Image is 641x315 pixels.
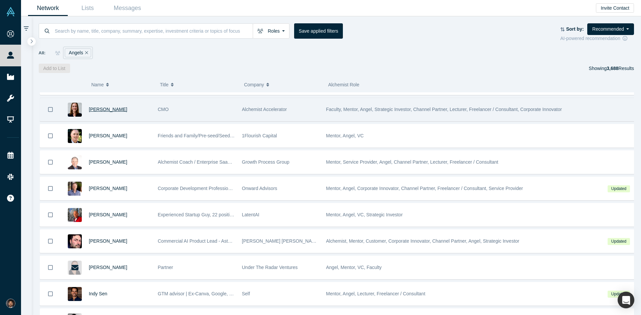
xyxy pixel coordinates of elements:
span: Mentor, Angel, VC [326,133,364,138]
button: Invite Contact [596,3,634,13]
button: Bookmark [40,256,61,279]
img: David Lane's Profile Image [68,129,82,143]
span: Under The Radar Ventures [242,265,298,270]
span: 1Flourish Capital [242,133,277,138]
span: Updated [608,238,630,245]
a: [PERSON_NAME] [89,159,127,165]
a: [PERSON_NAME] [89,238,127,244]
span: Friends and Family/Pre-seed/Seed Angel and VC Investor [158,133,278,138]
span: Alchemist Accelerator [242,107,287,112]
span: Mentor, Service Provider, Angel, Channel Partner, Lecturer, Freelancer / Consultant [326,159,498,165]
span: CMO [158,107,169,112]
span: Title [160,78,169,92]
img: Josh Ewing's Profile Image [68,182,82,196]
span: Experienced Startup Guy, 22 positive exits to date [158,212,261,217]
button: Bookmark [40,124,61,147]
button: Roles [253,23,289,39]
div: Showing [589,64,634,73]
span: Alchemist Coach / Enterprise SaaS & Ai Subscription Model Thought Leader [158,159,316,165]
button: Add to List [39,64,70,73]
a: Network [28,0,68,16]
a: Messages [108,0,147,16]
span: [PERSON_NAME] [PERSON_NAME] Capital [242,238,336,244]
span: GTM advisor | Ex-Canva, Google, Salesforce, Box, Matterport, Mulesoft, WeWork [158,291,327,296]
div: Angels [65,48,91,57]
button: Recommended [587,23,634,35]
img: Bruce Graham's Profile Image [68,208,82,222]
span: Mentor, Angel, Lecturer, Freelancer / Consultant [326,291,425,296]
img: Shine Oovattil's Account [6,299,15,308]
strong: Sort by: [566,26,584,32]
span: Angel, Mentor, VC, Faculty [326,265,382,270]
button: Name [91,78,153,92]
span: Alchemist Role [328,82,359,87]
span: Partner [158,265,173,270]
a: [PERSON_NAME] [89,186,127,191]
img: Richard Svinkin's Profile Image [68,234,82,248]
a: Lists [68,0,108,16]
span: Mentor, Angel, Corporate Innovator, Channel Partner, Freelancer / Consultant, Service Provider [326,186,523,191]
img: Chuck DeVita's Profile Image [68,155,82,169]
span: Onward Advisors [242,186,277,191]
button: Bookmark [40,98,61,121]
button: Bookmark [40,151,61,174]
span: Updated [608,185,630,192]
span: Faculty, Mentor, Angel, Strategic Investor, Channel Partner, Lecturer, Freelancer / Consultant, C... [326,107,562,112]
span: Self [242,291,250,296]
span: All: [39,50,46,56]
span: Growth Process Group [242,159,289,165]
button: Bookmark [40,230,61,253]
div: AI-powered recommendation [560,35,634,42]
span: Mentor, Angel, VC, Strategic Investor [326,212,403,217]
strong: 3,688 [607,66,618,71]
img: Devon Crews's Profile Image [68,103,82,117]
a: Indy Sen [89,291,107,296]
span: Commercial AI Product Lead - Astellas & Angel Investor - [PERSON_NAME] [PERSON_NAME] Capital, Alc... [158,238,406,244]
a: [PERSON_NAME] [89,133,127,138]
span: Name [91,78,103,92]
img: Alchemist Vault Logo [6,7,15,16]
button: Remove Filter [83,49,88,57]
button: Save applied filters [294,23,343,39]
button: Bookmark [40,203,61,226]
a: [PERSON_NAME] [89,212,127,217]
span: Results [607,66,634,71]
a: [PERSON_NAME] [89,265,127,270]
input: Search by name, title, company, summary, expertise, investment criteria or topics of focus [54,23,253,39]
span: Alchemist, Mentor, Customer, Corporate Innovator, Channel Partner, Angel, Strategic Investor [326,238,519,244]
button: Bookmark [40,177,61,200]
span: LatentAI [242,212,259,217]
a: [PERSON_NAME] [89,107,127,112]
span: Corporate Development Professional | Startup Advisor [158,186,270,191]
button: Bookmark [40,282,61,305]
button: Company [244,78,321,92]
img: Indy Sen's Profile Image [68,287,82,301]
span: Company [244,78,264,92]
button: Title [160,78,237,92]
span: Updated [608,291,630,298]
